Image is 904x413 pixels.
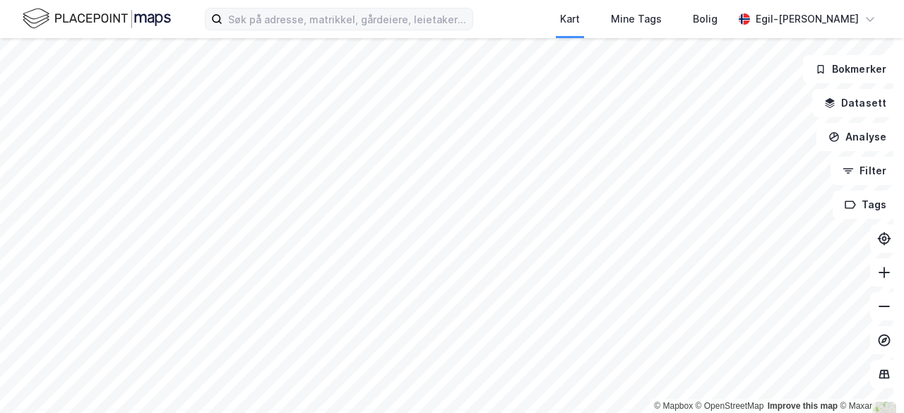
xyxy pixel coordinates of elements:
a: Improve this map [768,401,838,411]
img: logo.f888ab2527a4732fd821a326f86c7f29.svg [23,6,171,31]
input: Søk på adresse, matrikkel, gårdeiere, leietakere eller personer [222,8,472,30]
div: Bolig [693,11,718,28]
div: Kart [560,11,580,28]
iframe: Chat Widget [833,345,904,413]
button: Filter [831,157,898,185]
a: Mapbox [654,401,693,411]
div: Mine Tags [611,11,662,28]
div: Egil-[PERSON_NAME] [756,11,859,28]
button: Tags [833,191,898,219]
button: Bokmerker [803,55,898,83]
a: OpenStreetMap [696,401,764,411]
button: Datasett [812,89,898,117]
button: Analyse [816,123,898,151]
